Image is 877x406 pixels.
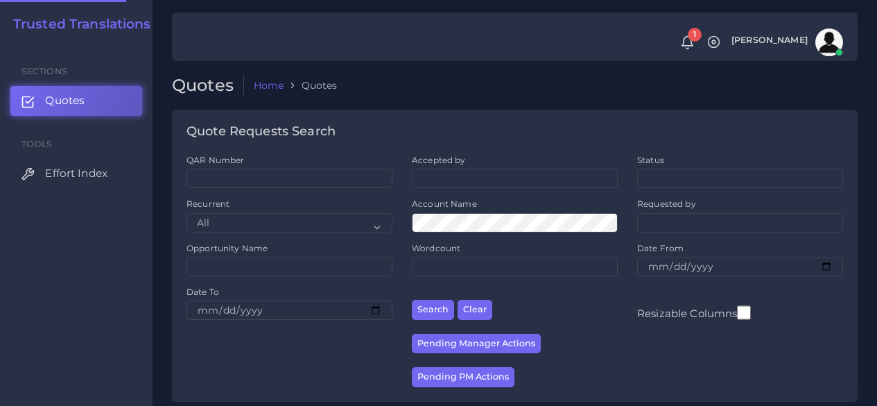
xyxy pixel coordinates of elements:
li: Quotes [284,78,337,92]
span: Quotes [45,93,85,108]
label: Accepted by [412,154,466,166]
h4: Quote Requests Search [186,124,336,139]
input: Resizable Columns [737,304,751,321]
span: Tools [21,139,53,149]
label: QAR Number [186,154,244,166]
button: Pending Manager Actions [412,334,541,354]
label: Wordcount [412,242,460,254]
button: Clear [458,300,492,320]
span: Effort Index [45,166,107,181]
img: avatar [815,28,843,56]
a: Quotes [10,86,142,115]
button: Pending PM Actions [412,367,514,387]
button: Search [412,300,454,320]
label: Resizable Columns [637,304,751,321]
h2: Quotes [172,76,244,96]
span: 1 [688,28,702,42]
span: [PERSON_NAME] [731,36,808,45]
span: Sections [21,66,67,76]
label: Requested by [637,198,696,210]
a: Trusted Translations [3,17,151,33]
label: Date To [186,286,219,298]
a: Effort Index [10,159,142,188]
a: [PERSON_NAME]avatar [724,28,848,56]
label: Date From [637,242,684,254]
label: Status [637,154,664,166]
a: Home [254,78,284,92]
label: Opportunity Name [186,242,268,254]
label: Account Name [412,198,477,210]
label: Recurrent [186,198,229,210]
a: 1 [675,35,700,50]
